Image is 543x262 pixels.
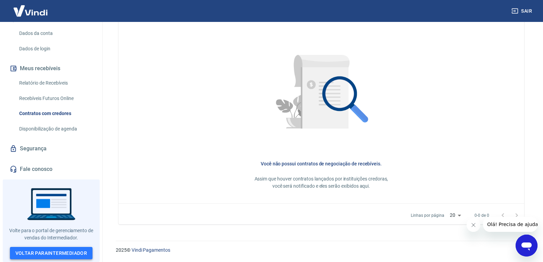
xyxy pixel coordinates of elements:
[8,141,94,156] a: Segurança
[129,160,513,167] h6: Você não possui contratos de negociação de recebíveis.
[8,162,94,177] a: Fale conosco
[8,61,94,76] button: Meus recebíveis
[255,176,388,189] span: Assim que houver contratos lançados por instituições credoras, você será notificado e eles serão ...
[516,235,538,257] iframe: Botão para abrir a janela de mensagens
[447,210,464,220] div: 20
[258,31,385,158] img: Nenhum item encontrado
[16,107,94,121] a: Contratos com credores
[10,247,93,260] a: Voltar paraIntermediador
[4,5,58,10] span: Olá! Precisa de ajuda?
[16,42,94,56] a: Dados de login
[467,218,480,232] iframe: Fechar mensagem
[132,247,170,253] a: Vindi Pagamentos
[474,212,489,219] p: 0-0 de 0
[8,0,53,21] img: Vindi
[16,91,94,105] a: Recebíveis Futuros Online
[16,26,94,40] a: Dados da conta
[411,212,444,219] p: Linhas por página
[16,76,94,90] a: Relatório de Recebíveis
[116,247,527,254] p: 2025 ©
[510,5,535,17] button: Sair
[16,122,94,136] a: Disponibilização de agenda
[483,217,538,232] iframe: Mensagem da empresa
